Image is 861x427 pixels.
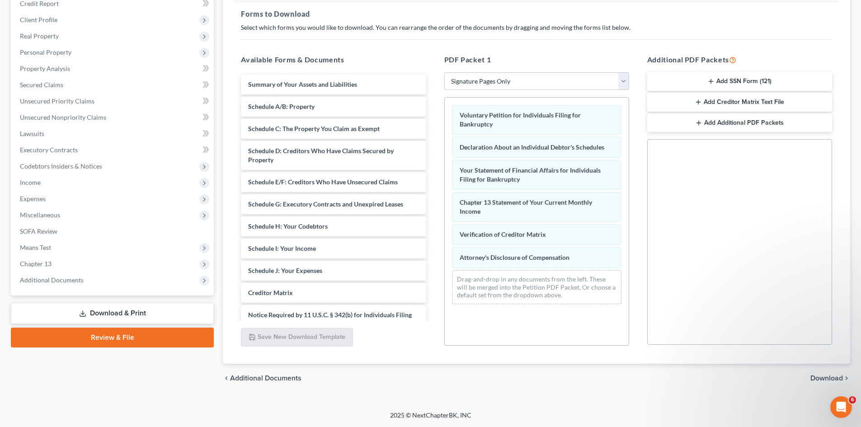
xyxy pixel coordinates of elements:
a: chevron_left Additional Documents [223,375,301,382]
span: Lawsuits [20,130,44,137]
span: Property Analysis [20,65,70,72]
button: Add SSN Form (121) [647,72,832,91]
span: Real Property [20,32,59,40]
h5: PDF Packet 1 [444,54,629,65]
span: Schedule E/F: Creditors Who Have Unsecured Claims [248,178,398,186]
a: Lawsuits [13,126,214,142]
button: Add Additional PDF Packets [647,113,832,132]
span: Schedule A/B: Property [248,103,315,110]
span: SOFA Review [20,227,57,235]
a: Unsecured Priority Claims [13,93,214,109]
span: Unsecured Priority Claims [20,97,94,105]
span: Schedule H: Your Codebtors [248,222,328,230]
span: Download [810,375,843,382]
span: Schedule J: Your Expenses [248,267,322,274]
span: Executory Contracts [20,146,78,154]
a: SOFA Review [13,223,214,239]
span: Additional Documents [20,276,84,284]
span: Creditor Matrix [248,289,293,296]
button: Download chevron_right [810,375,850,382]
span: Means Test [20,244,51,251]
span: Schedule I: Your Income [248,244,316,252]
a: Property Analysis [13,61,214,77]
span: Chapter 13 [20,260,52,267]
span: Schedule D: Creditors Who Have Claims Secured by Property [248,147,394,164]
span: Unsecured Nonpriority Claims [20,113,106,121]
a: Download & Print [11,303,214,324]
span: 6 [849,396,856,404]
span: Verification of Creditor Matrix [460,230,546,238]
a: Unsecured Nonpriority Claims [13,109,214,126]
button: Save New Download Template [241,328,353,347]
div: 2025 © NextChapterBK, INC [173,411,688,427]
span: Income [20,178,41,186]
i: chevron_left [223,375,230,382]
span: Summary of Your Assets and Liabilities [248,80,357,88]
p: Select which forms you would like to download. You can rearrange the order of the documents by dr... [241,23,832,32]
span: Notice Required by 11 U.S.C. § 342(b) for Individuals Filing for Bankruptcy [248,311,412,328]
span: Secured Claims [20,81,63,89]
span: Schedule G: Executory Contracts and Unexpired Leases [248,200,403,208]
h5: Forms to Download [241,9,832,19]
span: Expenses [20,195,46,202]
h5: Additional PDF Packets [647,54,832,65]
iframe: Intercom live chat [830,396,852,418]
span: Voluntary Petition for Individuals Filing for Bankruptcy [460,111,581,128]
button: Add Creditor Matrix Text File [647,93,832,112]
span: Your Statement of Financial Affairs for Individuals Filing for Bankruptcy [460,166,601,183]
span: Schedule C: The Property You Claim as Exempt [248,125,380,132]
a: Secured Claims [13,77,214,93]
span: Client Profile [20,16,57,23]
span: Miscellaneous [20,211,60,219]
a: Review & File [11,328,214,347]
span: Chapter 13 Statement of Your Current Monthly Income [460,198,592,215]
h5: Available Forms & Documents [241,54,426,65]
span: Personal Property [20,48,71,56]
i: chevron_right [843,375,850,382]
a: Executory Contracts [13,142,214,158]
span: Additional Documents [230,375,301,382]
div: Drag-and-drop in any documents from the left. These will be merged into the Petition PDF Packet. ... [452,270,621,304]
span: Attorney's Disclosure of Compensation [460,253,569,261]
span: Declaration About an Individual Debtor's Schedules [460,143,604,151]
span: Codebtors Insiders & Notices [20,162,102,170]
